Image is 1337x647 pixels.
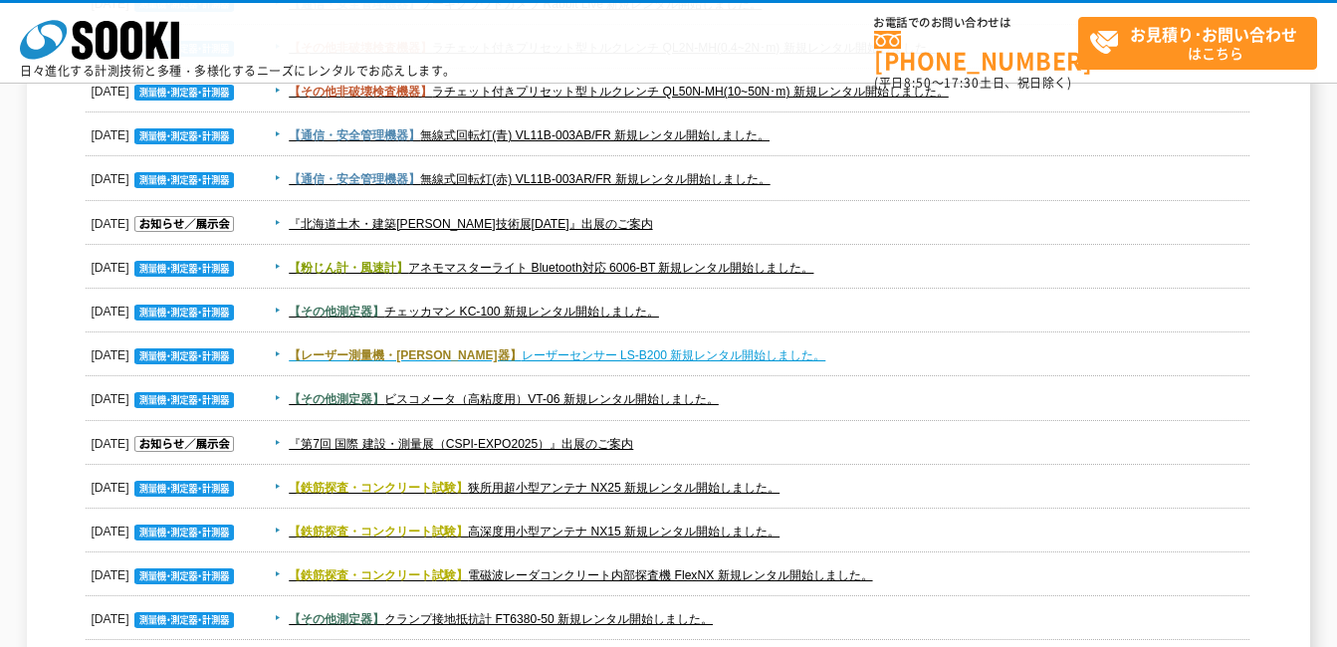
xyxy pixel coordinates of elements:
[91,246,238,280] dt: [DATE]
[289,525,468,539] span: 【鉄筋探査・コンクリート試験】
[134,128,234,144] img: 測量機・測定器・計測器
[134,172,234,188] img: 測量機・測定器・計測器
[134,525,234,540] img: 測量機・測定器・計測器
[134,436,234,452] img: お知らせ
[289,172,420,186] span: 【通信・安全管理機器】
[1078,17,1317,70] a: お見積り･お問い合わせはこちら
[91,510,238,543] dt: [DATE]
[134,481,234,497] img: 測量機・測定器・計測器
[289,348,521,362] span: 【レーザー測量機・[PERSON_NAME]器】
[289,261,813,275] a: 【粉じん計・風速計】アネモマスターライト Bluetooth対応 6006-BT 新規レンタル開始しました。
[1089,18,1316,68] span: はこちら
[134,85,234,101] img: 測量機・測定器・計測器
[91,113,238,147] dt: [DATE]
[91,553,238,587] dt: [DATE]
[289,261,408,275] span: 【粉じん計・風速計】
[874,31,1078,72] a: [PHONE_NUMBER]
[904,74,932,92] span: 8:50
[874,74,1071,92] span: (平日 ～ 土日、祝日除く)
[20,65,456,77] p: 日々進化する計測技術と多種・多様化するニーズにレンタルでお応えします。
[289,128,770,142] a: 【通信・安全管理機器】無線式回転灯(青) VL11B-003AB/FR 新規レンタル開始しました。
[289,217,652,231] a: 『北海道土木・建築[PERSON_NAME]技術展[DATE]』出展のご案内
[134,216,234,232] img: お知らせ
[289,525,780,539] a: 【鉄筋探査・コンクリート試験】高深度用小型アンテナ NX15 新規レンタル開始しました。
[874,17,1078,29] span: お電話でのお問い合わせは
[91,422,238,456] dt: [DATE]
[944,74,980,92] span: 17:30
[289,305,659,319] a: 【その他測定器】チェッカマン KC-100 新規レンタル開始しました。
[91,377,238,411] dt: [DATE]
[289,568,872,582] a: 【鉄筋探査・コンクリート試験】電磁波レーダコンクリート内部探査機 FlexNX 新規レンタル開始しました。
[289,612,384,626] span: 【その他測定器】
[289,392,719,406] a: 【その他測定器】ビスコメータ（高粘度用）VT-06 新規レンタル開始しました。
[91,597,238,631] dt: [DATE]
[289,437,633,451] a: 『第7回 国際 建設・測量展（CSPI-EXPO2025）』出展のご案内
[91,466,238,500] dt: [DATE]
[91,290,238,323] dt: [DATE]
[134,612,234,628] img: 測量機・測定器・計測器
[134,568,234,584] img: 測量機・測定器・計測器
[289,612,713,626] a: 【その他測定器】クランプ接地抵抗計 FT6380-50 新規レンタル開始しました。
[1130,22,1297,46] strong: お見積り･お問い合わせ
[289,568,468,582] span: 【鉄筋探査・コンクリート試験】
[289,172,770,186] a: 【通信・安全管理機器】無線式回転灯(赤) VL11B-003AR/FR 新規レンタル開始しました。
[134,305,234,321] img: 測量機・測定器・計測器
[91,202,238,236] dt: [DATE]
[289,481,780,495] a: 【鉄筋探査・コンクリート試験】狭所用超小型アンテナ NX25 新規レンタル開始しました。
[289,481,468,495] span: 【鉄筋探査・コンクリート試験】
[134,392,234,408] img: 測量機・測定器・計測器
[134,348,234,364] img: 測量機・測定器・計測器
[289,348,825,362] a: 【レーザー測量機・[PERSON_NAME]器】レーザーセンサー LS-B200 新規レンタル開始しました。
[91,157,238,191] dt: [DATE]
[289,305,384,319] span: 【その他測定器】
[134,261,234,277] img: 測量機・測定器・計測器
[289,128,420,142] span: 【通信・安全管理機器】
[91,333,238,367] dt: [DATE]
[289,392,384,406] span: 【その他測定器】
